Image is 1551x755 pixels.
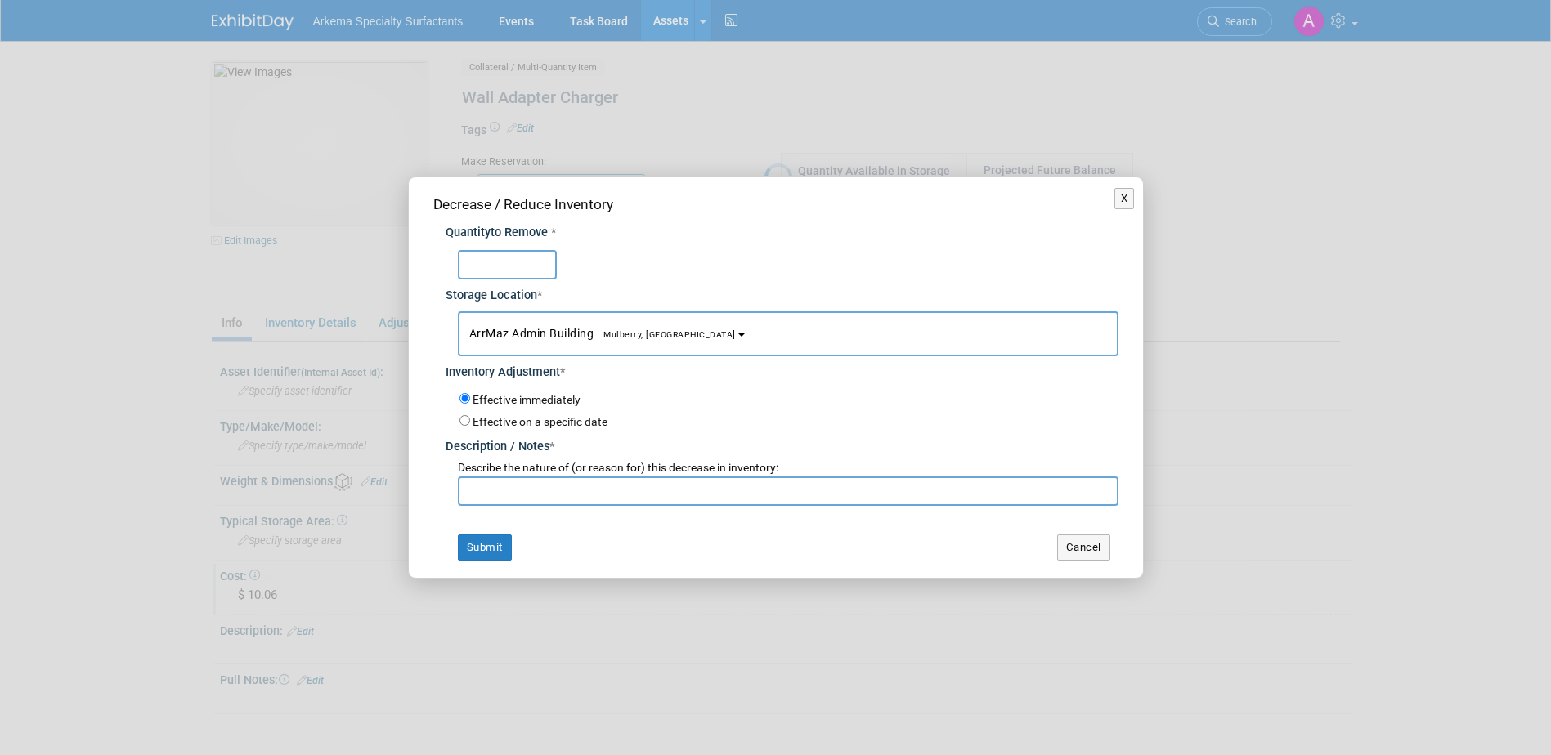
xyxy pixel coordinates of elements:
span: Mulberry, [GEOGRAPHIC_DATA] [594,329,736,340]
button: Cancel [1057,534,1110,561]
div: Quantity [446,225,1118,242]
button: X [1114,188,1135,209]
button: ArrMaz Admin BuildingMulberry, [GEOGRAPHIC_DATA] [458,311,1118,356]
div: Storage Location [446,279,1118,305]
div: Inventory Adjustment [446,356,1118,382]
span: ArrMaz Admin Building [469,327,736,340]
label: Effective immediately [473,392,581,409]
button: Submit [458,534,512,561]
div: Description / Notes [446,431,1118,456]
label: Effective on a specific date [473,415,607,428]
span: Describe the nature of (or reason for) this decrease in inventory: [458,461,778,474]
span: Decrease / Reduce Inventory [433,196,613,212]
span: to Remove [491,226,548,239]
